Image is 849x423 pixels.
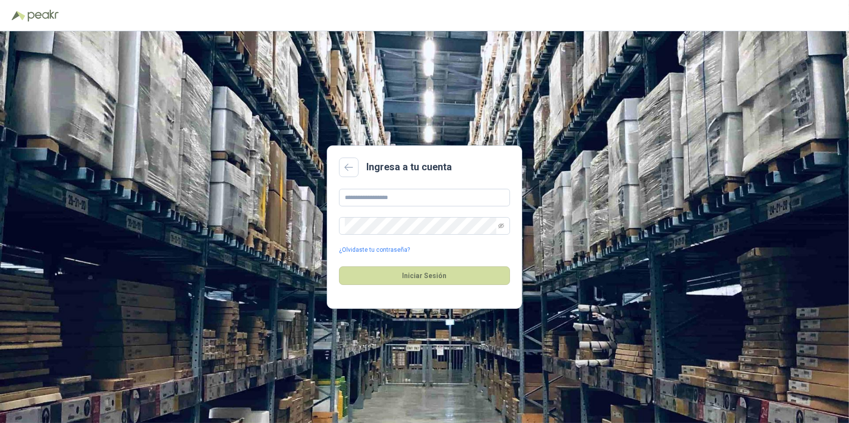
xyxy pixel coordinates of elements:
a: ¿Olvidaste tu contraseña? [339,245,410,255]
img: Peakr [27,10,59,21]
button: Iniciar Sesión [339,266,510,285]
span: eye-invisible [498,223,504,229]
h2: Ingresa a tu cuenta [366,160,452,175]
img: Logo [12,11,25,20]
